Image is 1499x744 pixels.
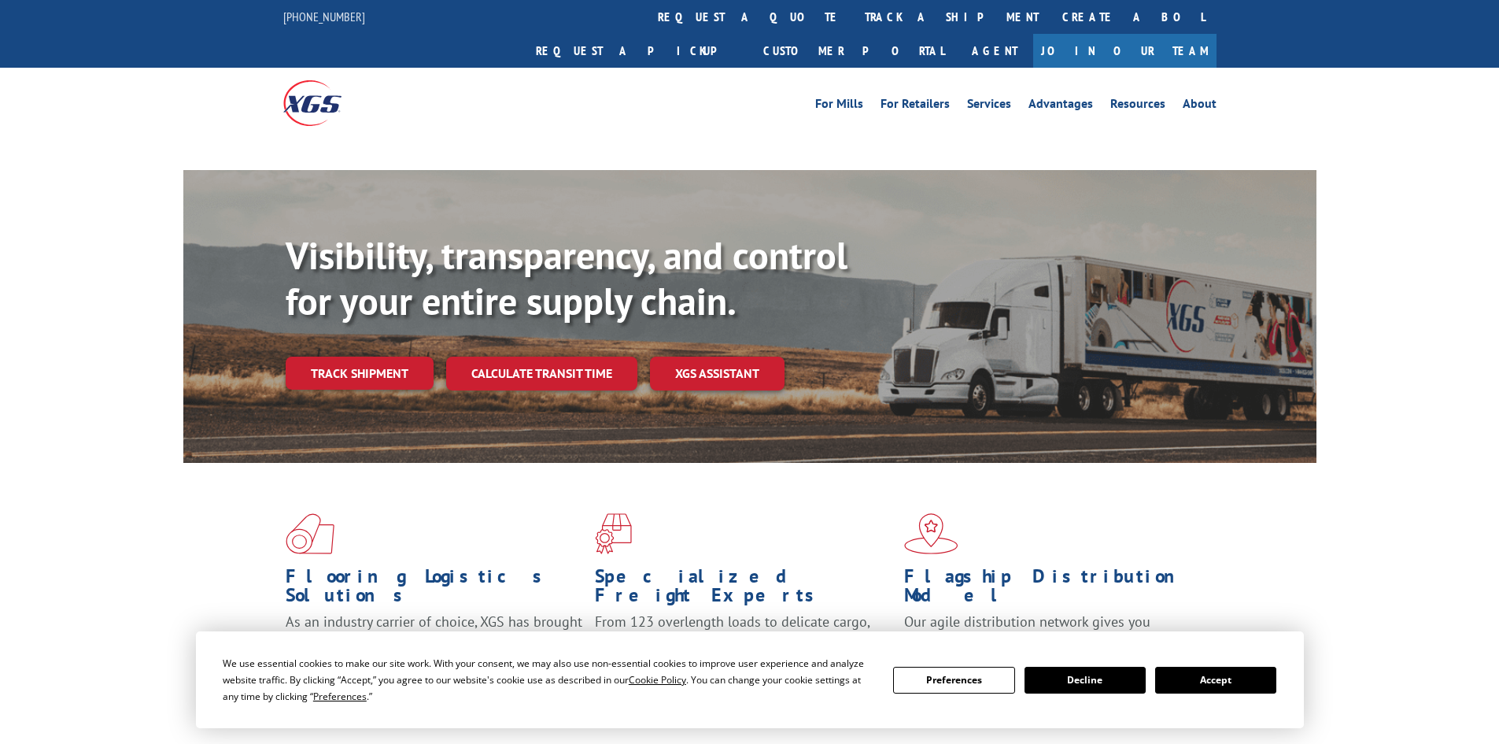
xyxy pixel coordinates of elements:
span: Preferences [313,690,367,703]
div: We use essential cookies to make our site work. With your consent, we may also use non-essential ... [223,655,874,705]
p: From 123 overlength loads to delicate cargo, our experienced staff knows the best way to move you... [595,613,892,683]
h1: Specialized Freight Experts [595,567,892,613]
img: xgs-icon-focused-on-flooring-red [595,513,632,554]
button: Preferences [893,667,1014,694]
a: [PHONE_NUMBER] [283,9,365,24]
a: About [1183,98,1217,115]
div: Cookie Consent Prompt [196,631,1304,728]
a: Calculate transit time [446,357,637,391]
button: Decline [1025,667,1146,694]
span: Cookie Policy [629,673,686,687]
button: Accept [1155,667,1276,694]
img: xgs-icon-flagship-distribution-model-red [904,513,958,554]
h1: Flooring Logistics Solutions [286,567,583,613]
span: As an industry carrier of choice, XGS has brought innovation and dedication to flooring logistics... [286,613,582,668]
a: Customer Portal [751,34,956,68]
a: For Mills [815,98,863,115]
a: Track shipment [286,357,434,390]
span: Our agile distribution network gives you nationwide inventory management on demand. [904,613,1194,650]
img: xgs-icon-total-supply-chain-intelligence-red [286,513,334,554]
h1: Flagship Distribution Model [904,567,1202,613]
a: Advantages [1028,98,1093,115]
a: Join Our Team [1033,34,1217,68]
b: Visibility, transparency, and control for your entire supply chain. [286,231,847,325]
a: Resources [1110,98,1165,115]
a: Services [967,98,1011,115]
a: Request a pickup [524,34,751,68]
a: XGS ASSISTANT [650,357,785,391]
a: Agent [956,34,1033,68]
a: For Retailers [881,98,950,115]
